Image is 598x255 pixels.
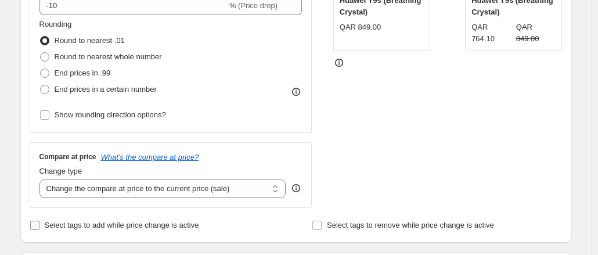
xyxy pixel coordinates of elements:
[471,21,511,45] div: QAR 764.10
[39,167,82,175] span: Change type
[39,152,96,161] h3: Compare at price
[340,21,381,33] div: QAR 849.00
[55,110,166,119] span: Show rounding direction options?
[55,52,162,61] span: Round to nearest whole number
[290,182,302,194] div: help
[327,221,494,229] span: Select tags to remove while price change is active
[55,36,125,45] span: Round to nearest .01
[516,21,556,45] strike: QAR 849.00
[101,153,199,161] button: What's the compare at price?
[39,20,72,28] span: Rounding
[55,69,111,77] span: End prices in .99
[45,221,199,229] span: Select tags to add while price change is active
[229,1,278,10] span: % (Price drop)
[55,85,157,94] span: End prices in a certain number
